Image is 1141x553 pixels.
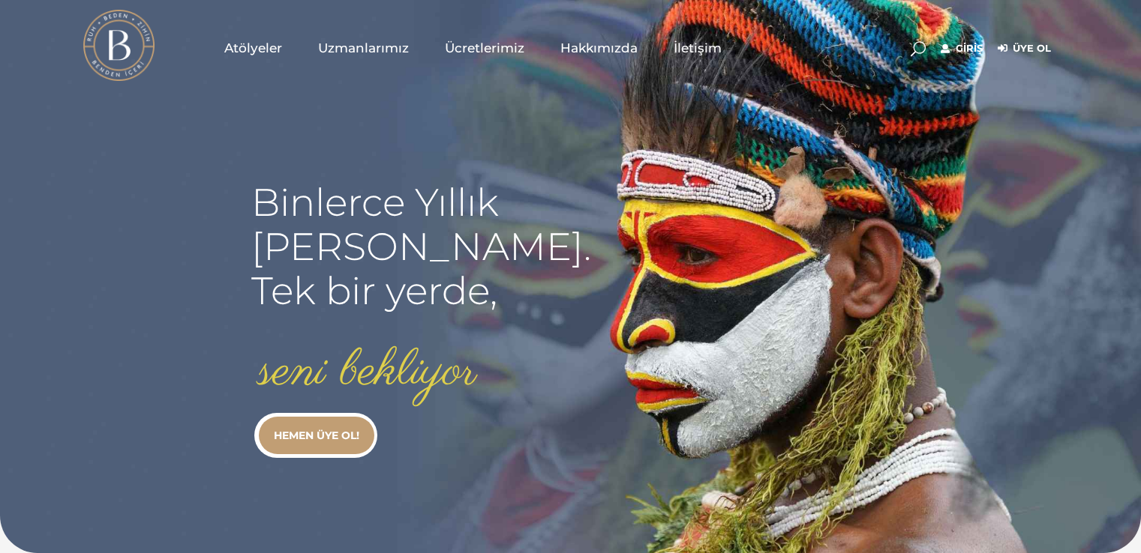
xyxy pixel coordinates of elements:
span: Ücretlerimiz [445,40,524,57]
a: Uzmanlarımız [300,10,427,85]
a: HEMEN ÜYE OL! [259,417,374,454]
img: light logo [83,10,155,81]
a: İletişim [656,10,740,85]
rs-layer: seni bekliyor [259,344,477,400]
a: Hakkımızda [542,10,656,85]
rs-layer: Binlerce Yıllık [PERSON_NAME]. Tek bir yerde, [251,181,591,313]
a: Atölyeler [206,10,300,85]
a: Ücretlerimiz [427,10,542,85]
span: Uzmanlarımız [318,40,409,57]
span: Hakkımızda [560,40,638,57]
span: İletişim [674,40,722,57]
a: Giriş [941,40,983,58]
a: Üye Ol [998,40,1051,58]
span: Atölyeler [224,40,282,57]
